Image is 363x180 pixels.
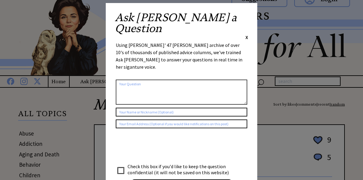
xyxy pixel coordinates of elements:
td: Check this box if you'd like to keep the question confidential (it will not be saved on this webs... [127,163,235,176]
h2: Ask [PERSON_NAME] a Question [115,12,248,34]
span: X [245,34,248,40]
iframe: reCAPTCHA [116,134,208,158]
input: Your Name or Nickname (Optional) [116,108,247,116]
input: Your Email Address (Optional if you would like notifications on this post) [116,119,247,128]
div: Using [PERSON_NAME]' 47 [PERSON_NAME] archive of over 10's of thousands of published advice colum... [116,41,247,77]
